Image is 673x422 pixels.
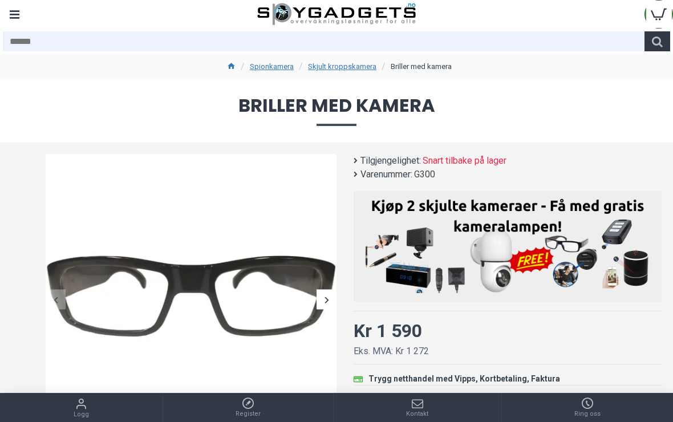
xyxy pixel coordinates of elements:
img: SpyGadgets.no [257,3,416,26]
a: Spionkamera [250,61,294,72]
span: Register [236,409,261,419]
a: Skjult kroppskamera [308,61,376,72]
span: Briller med kamera [11,96,662,125]
a: Register [163,393,334,422]
span: Kontakt [406,409,428,419]
img: Kjøp 2 skjulte kameraer – Få med gratis kameralampe! [362,197,653,293]
div: Kr 1 590 [354,317,422,344]
span: Logg [74,410,89,420]
b: Tilgjengelighet: [360,154,421,168]
div: Trygg netthandel med Vipps, Kortbetaling, Faktura [368,373,560,385]
b: Varenummer: [360,168,412,181]
a: Kontakt [334,393,501,422]
span: Snart tilbake på lager [423,154,506,168]
span: Ring oss [574,409,601,419]
span: G300 [414,168,435,181]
